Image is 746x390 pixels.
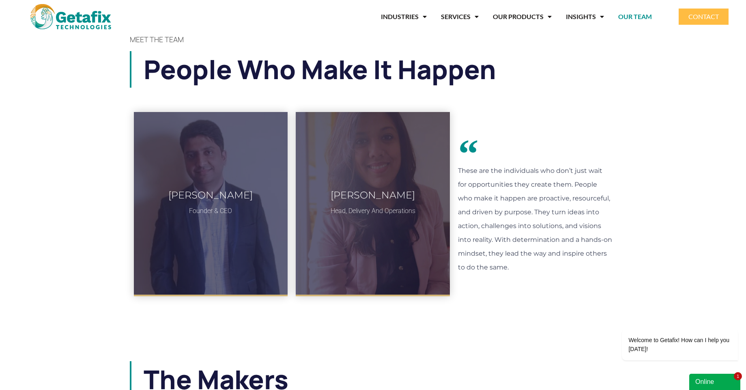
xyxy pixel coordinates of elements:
[689,372,742,390] iframe: chat widget
[144,51,617,88] h1: People who make it happen
[130,36,617,43] h4: MEET THE TEAM
[618,7,652,26] a: OUR TEAM
[679,9,729,25] a: CONTACT
[493,7,552,26] a: OUR PRODUCTS
[146,7,652,26] nav: Menu
[30,4,111,29] img: web and mobile application development company
[688,13,719,20] span: CONTACT
[596,256,742,370] iframe: chat widget
[441,7,479,26] a: SERVICES
[381,7,427,26] a: INDUSTRIES
[566,7,604,26] a: INSIGHTS
[458,164,612,274] p: These are the individuals who don’t just wait for opportunities they create them. People who make...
